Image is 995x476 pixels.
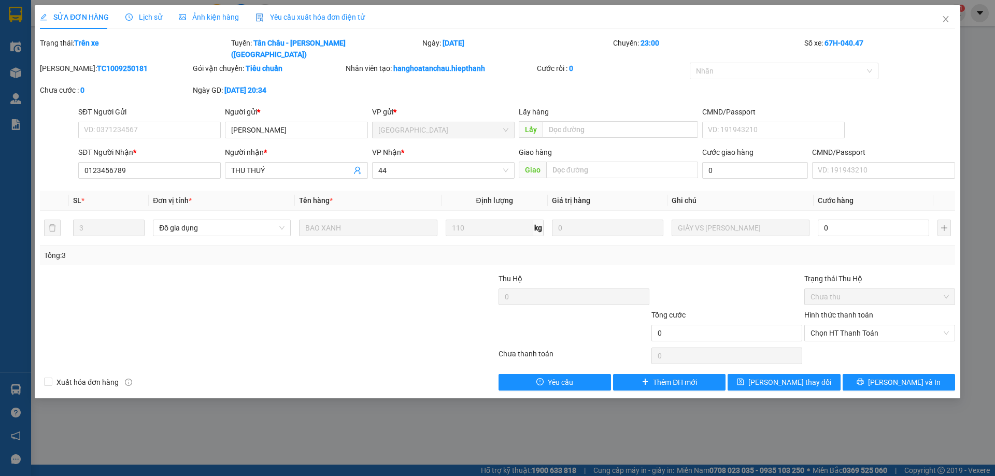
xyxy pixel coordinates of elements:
span: Chưa thu [811,289,949,305]
input: Dọc đường [546,162,698,178]
th: Ghi chú [667,191,814,211]
div: Người gửi [225,106,367,118]
span: exclamation-circle [536,378,544,386]
span: kg [533,220,544,236]
span: [PERSON_NAME] thay đổi [748,377,831,388]
label: Cước giao hàng [702,148,754,156]
div: Ngày: [421,37,613,60]
button: exclamation-circleYêu cầu [499,374,611,391]
span: SỬA ĐƠN HÀNG [40,13,109,21]
b: [DATE] 20:34 [224,86,266,94]
span: Lấy hàng [519,108,549,116]
span: Đồ gia dụng [159,220,285,236]
span: info-circle [125,379,132,386]
span: Tân Châu [378,122,508,138]
b: 0 [80,86,84,94]
div: [PERSON_NAME]: [40,63,191,74]
b: 23:00 [641,39,659,47]
span: Tổng cước [651,311,686,319]
button: printer[PERSON_NAME] và In [843,374,955,391]
div: Người nhận [225,147,367,158]
input: Dọc đường [543,121,698,138]
span: Yêu cầu xuất hóa đơn điện tử [255,13,365,21]
span: picture [179,13,186,21]
div: Chuyến: [612,37,803,60]
div: SĐT Người Nhận [78,147,221,158]
div: Trạng thái: [39,37,230,60]
div: Chưa thanh toán [497,348,650,366]
b: 67H-040.47 [825,39,863,47]
div: Tuyến: [230,37,421,60]
span: 44 [378,163,508,178]
span: Định lượng [476,196,513,205]
button: delete [44,220,61,236]
b: Trên xe [74,39,99,47]
b: Tiêu chuẩn [246,64,282,73]
div: Gói vận chuyển: [193,63,344,74]
div: Ngày GD: [193,84,344,96]
span: Cước hàng [818,196,854,205]
span: [PERSON_NAME] và In [868,377,941,388]
input: 0 [552,220,663,236]
span: Yêu cầu [548,377,573,388]
label: Hình thức thanh toán [804,311,873,319]
span: Giao hàng [519,148,552,156]
div: Tổng: 3 [44,250,384,261]
span: save [737,378,744,386]
span: Tên hàng [299,196,333,205]
span: Thu Hộ [499,275,522,283]
b: [DATE] [443,39,464,47]
div: Cước rồi : [537,63,688,74]
div: CMND/Passport [812,147,955,158]
button: Close [931,5,960,34]
span: printer [857,378,864,386]
b: Tân Châu - [PERSON_NAME] ([GEOGRAPHIC_DATA]) [231,39,346,59]
img: icon [255,13,264,22]
span: Chọn HT Thanh Toán [811,325,949,341]
div: VP gửi [372,106,515,118]
b: 0 [569,64,573,73]
span: VP Nhận [372,148,401,156]
b: hanghoatanchau.hiepthanh [393,64,485,73]
input: Cước giao hàng [702,162,808,179]
span: Giao [519,162,546,178]
span: Đơn vị tính [153,196,192,205]
span: plus [642,378,649,386]
span: Xuất hóa đơn hàng [52,377,123,388]
b: TC1009250181 [97,64,148,73]
span: user-add [353,166,362,175]
span: SL [73,196,81,205]
div: CMND/Passport [702,106,845,118]
span: edit [40,13,47,21]
div: Chưa cước : [40,84,191,96]
button: save[PERSON_NAME] thay đổi [728,374,840,391]
span: Ảnh kiện hàng [179,13,239,21]
div: Số xe: [803,37,956,60]
div: Nhân viên tạo: [346,63,535,74]
span: Thêm ĐH mới [653,377,697,388]
span: clock-circle [125,13,133,21]
button: plusThêm ĐH mới [613,374,726,391]
div: SĐT Người Gửi [78,106,221,118]
div: Trạng thái Thu Hộ [804,273,955,284]
input: Ghi Chú [672,220,809,236]
span: close [942,15,950,23]
span: Lấy [519,121,543,138]
button: plus [937,220,951,236]
span: Giá trị hàng [552,196,590,205]
span: Lịch sử [125,13,162,21]
input: VD: Bàn, Ghế [299,220,437,236]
